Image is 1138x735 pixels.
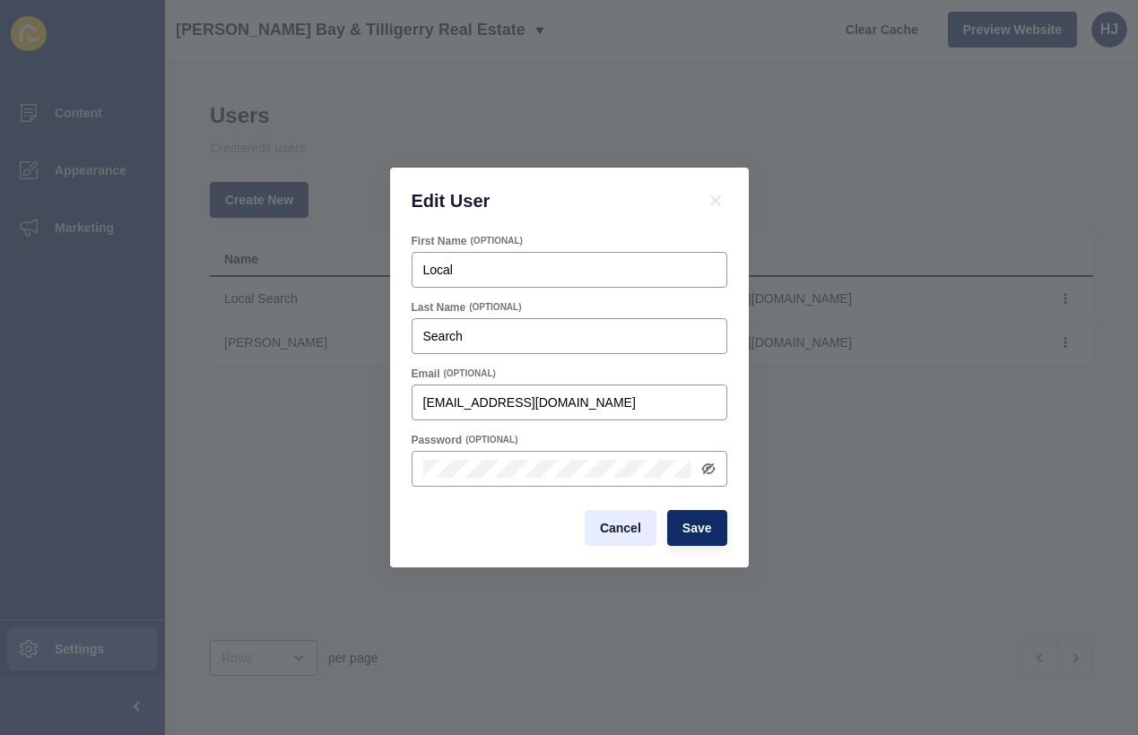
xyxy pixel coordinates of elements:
[444,367,496,380] span: (OPTIONAL)
[412,300,466,315] label: Last Name
[585,510,656,546] button: Cancel
[682,519,712,537] span: Save
[412,367,440,381] label: Email
[600,519,641,537] span: Cancel
[469,301,521,314] span: (OPTIONAL)
[412,234,467,248] label: First Name
[412,433,463,447] label: Password
[471,235,523,247] span: (OPTIONAL)
[465,434,517,446] span: (OPTIONAL)
[667,510,727,546] button: Save
[412,189,682,212] h1: Edit User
